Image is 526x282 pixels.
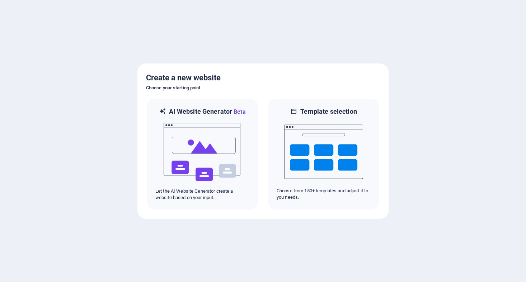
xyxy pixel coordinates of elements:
span: Beta [232,108,246,115]
p: Let the AI Website Generator create a website based on your input. [155,188,249,201]
h6: Template selection [300,107,357,116]
div: AI Website GeneratorBetaaiLet the AI Website Generator create a website based on your input. [146,98,259,210]
div: Template selectionChoose from 150+ templates and adjust it to you needs. [267,98,380,210]
h6: AI Website Generator [169,107,245,116]
h6: Choose your starting point [146,84,380,92]
p: Choose from 150+ templates and adjust it to you needs. [277,188,371,201]
img: ai [163,116,242,188]
h5: Create a new website [146,72,380,84]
